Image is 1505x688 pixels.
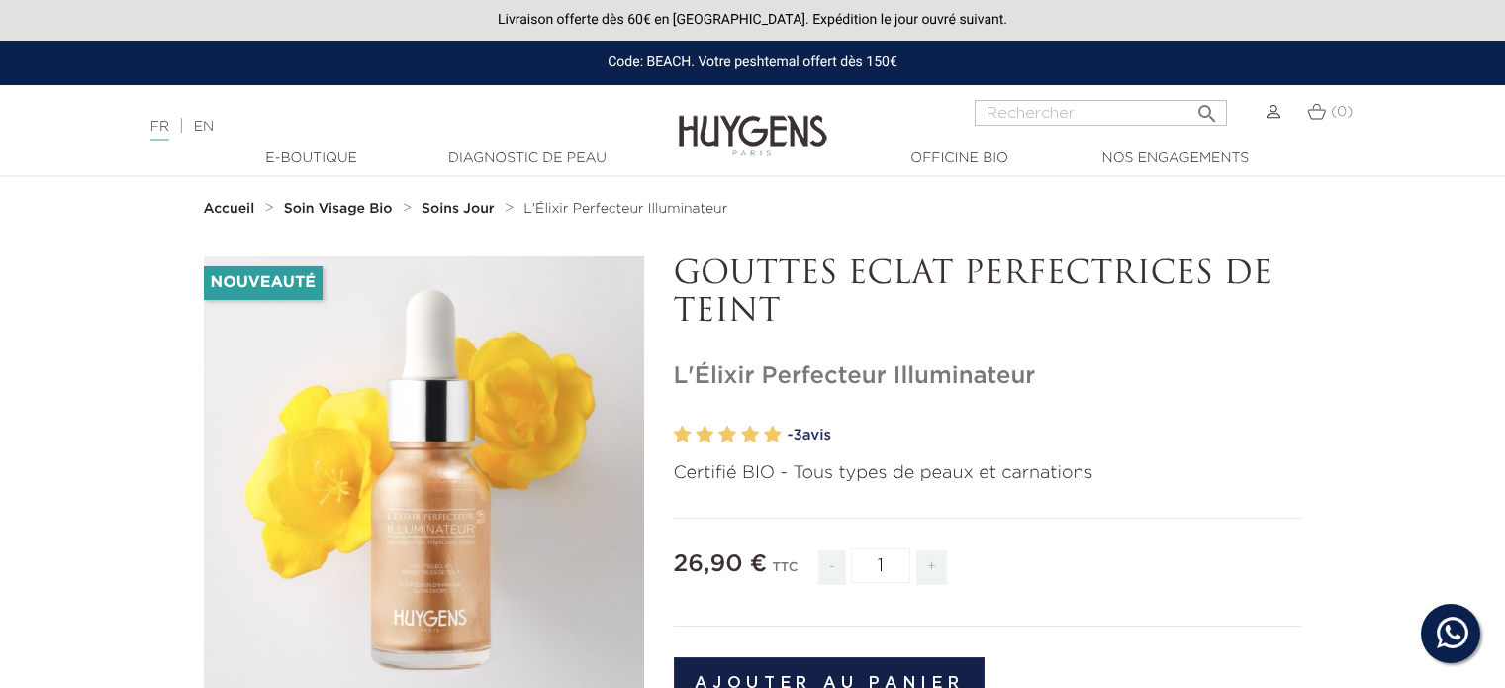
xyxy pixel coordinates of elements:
[975,100,1227,126] input: Rechercher
[213,148,411,169] a: E-Boutique
[793,428,801,442] span: 3
[764,421,782,449] label: 5
[284,201,398,217] a: Soin Visage Bio
[788,421,1302,450] a: -3avis
[718,421,736,449] label: 3
[204,201,259,217] a: Accueil
[674,460,1302,487] p: Certifié BIO - Tous types de peaux et carnations
[422,202,495,216] strong: Soins Jour
[141,115,612,139] div: |
[861,148,1059,169] a: Officine Bio
[1331,105,1353,119] span: (0)
[674,362,1302,391] h1: L'Élixir Perfecteur Illuminateur
[1189,94,1225,121] button: 
[422,201,499,217] a: Soins Jour
[674,552,768,576] span: 26,90 €
[916,550,948,585] span: +
[204,266,323,300] li: Nouveauté
[204,202,255,216] strong: Accueil
[674,256,1302,333] p: GOUTTES ECLAT PERFECTRICES DE TEINT
[428,148,626,169] a: Diagnostic de peau
[818,550,846,585] span: -
[679,83,827,159] img: Huygens
[772,546,798,600] div: TTC
[523,201,727,217] a: L'Élixir Perfecteur Illuminateur
[194,120,214,134] a: EN
[741,421,759,449] label: 4
[523,202,727,216] span: L'Élixir Perfecteur Illuminateur
[150,120,169,141] a: FR
[851,548,910,583] input: Quantité
[696,421,713,449] label: 2
[1077,148,1274,169] a: Nos engagements
[674,421,692,449] label: 1
[1195,96,1219,120] i: 
[284,202,393,216] strong: Soin Visage Bio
